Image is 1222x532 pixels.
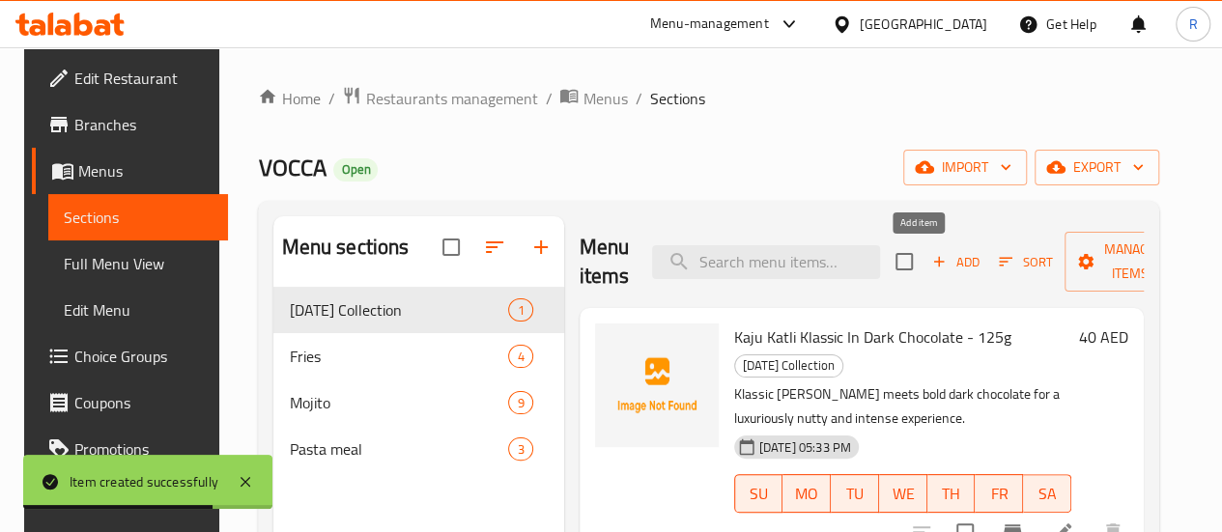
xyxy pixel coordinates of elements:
[935,480,968,508] span: TH
[635,87,641,110] li: /
[1023,474,1071,513] button: SA
[595,323,719,447] img: Kaju Katli Klassic In Dark Chocolate - 125g
[508,437,532,461] div: items
[1050,155,1144,180] span: export
[734,382,1071,431] p: Klassic [PERSON_NAME] meets bold dark chocolate for a luxuriously nutty and intense experience.
[1065,232,1194,292] button: Manage items
[743,480,776,508] span: SU
[752,438,859,457] span: [DATE] 05:33 PM
[790,480,823,508] span: MO
[929,251,981,273] span: Add
[903,150,1027,185] button: import
[258,87,320,110] a: Home
[509,348,531,366] span: 4
[782,474,831,513] button: MO
[1035,150,1159,185] button: export
[48,287,228,333] a: Edit Menu
[924,247,986,277] button: Add
[580,233,630,291] h2: Menu items
[735,354,842,377] span: [DATE] Collection
[431,227,471,267] span: Select all sections
[1031,480,1064,508] span: SA
[508,298,532,322] div: items
[509,301,531,320] span: 1
[64,252,213,275] span: Full Menu View
[734,322,1011,351] span: Kaju Katli Klassic In Dark Chocolate - 125g
[999,251,1052,273] span: Sort
[734,354,843,378] div: Diwali Collection
[509,394,531,412] span: 9
[273,379,563,426] div: Mojito9
[509,440,531,459] span: 3
[652,245,880,279] input: search
[508,391,532,414] div: items
[289,345,508,368] span: Fries
[1079,323,1128,350] h6: 40 AED
[32,148,228,194] a: Menus
[831,474,879,513] button: TU
[74,391,213,414] span: Coupons
[838,480,871,508] span: TU
[32,101,228,148] a: Branches
[649,87,704,110] span: Sections
[281,233,409,262] h2: Menu sections
[273,287,563,333] div: [DATE] Collection1
[273,426,563,472] div: Pasta meal3
[975,474,1023,513] button: FR
[273,279,563,480] nav: Menu sections
[884,241,924,282] span: Select section
[927,474,976,513] button: TH
[32,55,228,101] a: Edit Restaurant
[32,379,228,426] a: Coupons
[982,480,1015,508] span: FR
[289,437,508,461] span: Pasta meal
[289,391,508,414] span: Mojito
[734,474,783,513] button: SU
[78,159,213,182] span: Menus
[74,67,213,90] span: Edit Restaurant
[1188,14,1197,35] span: R
[333,161,378,178] span: Open
[471,224,518,270] span: Sort sections
[32,426,228,472] a: Promotions
[327,87,334,110] li: /
[879,474,927,513] button: WE
[365,87,537,110] span: Restaurants management
[518,224,564,270] button: Add section
[333,158,378,182] div: Open
[258,86,1159,111] nav: breadcrumb
[74,113,213,136] span: Branches
[70,471,218,492] div: Item created successfully
[1080,238,1179,286] span: Manage items
[887,480,920,508] span: WE
[289,298,508,322] span: [DATE] Collection
[545,87,552,110] li: /
[74,437,213,461] span: Promotions
[342,86,537,111] a: Restaurants management
[32,333,228,379] a: Choice Groups
[583,87,627,110] span: Menus
[64,206,213,229] span: Sections
[919,155,1011,180] span: import
[48,240,228,287] a: Full Menu View
[258,146,326,189] span: VOCCA
[650,13,769,36] div: Menu-management
[48,194,228,240] a: Sections
[559,86,627,111] a: Menus
[273,333,563,379] div: Fries4
[289,298,508,322] div: Diwali Collection
[994,247,1057,277] button: Sort
[860,14,987,35] div: [GEOGRAPHIC_DATA]
[74,345,213,368] span: Choice Groups
[986,247,1065,277] span: Sort items
[64,298,213,322] span: Edit Menu
[508,345,532,368] div: items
